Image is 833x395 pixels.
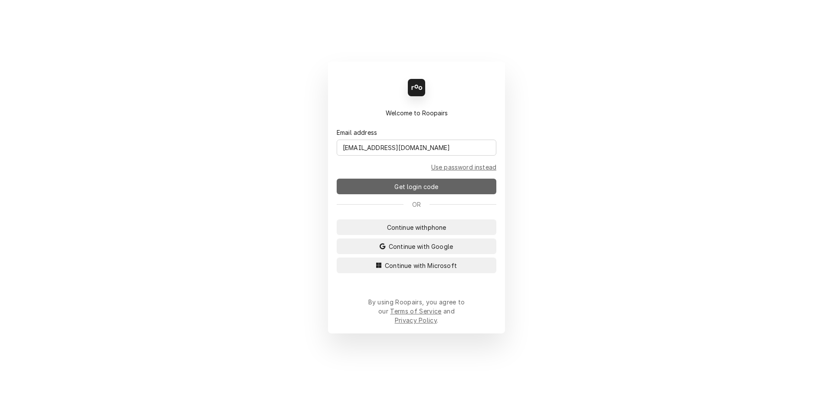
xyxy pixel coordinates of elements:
button: Continue with Google [337,238,496,254]
button: Continue withphone [337,219,496,235]
span: Continue with Google [387,242,455,251]
label: Email address [337,128,377,137]
a: Privacy Policy [395,317,437,324]
a: Go to Email and password form [431,163,496,172]
span: Continue with phone [385,223,448,232]
button: Continue with Microsoft [337,258,496,273]
span: Get login code [393,182,440,191]
input: email@mail.com [337,140,496,156]
div: Welcome to Roopairs [337,108,496,118]
span: Continue with Microsoft [383,261,459,270]
button: Get login code [337,179,496,194]
div: Or [337,200,496,209]
div: By using Roopairs, you agree to our and . [368,297,465,325]
a: Terms of Service [390,307,441,315]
